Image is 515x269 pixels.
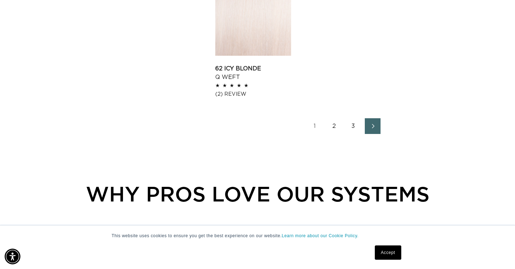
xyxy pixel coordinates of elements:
p: This website uses cookies to ensure you get the best experience on our website. [112,233,403,239]
a: Accept [375,245,401,260]
iframe: Chat Widget [479,235,515,269]
a: Page 3 [345,118,361,134]
a: Next page [365,118,381,134]
a: Page 2 [326,118,342,134]
a: Learn more about our Cookie Policy. [282,233,359,238]
div: Accessibility Menu [5,249,20,264]
div: WHY PROS LOVE OUR SYSTEMS [43,178,472,209]
a: 62 Icy Blonde Q Weft [215,64,291,81]
nav: Pagination [215,118,472,134]
a: Page 1 [307,118,323,134]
